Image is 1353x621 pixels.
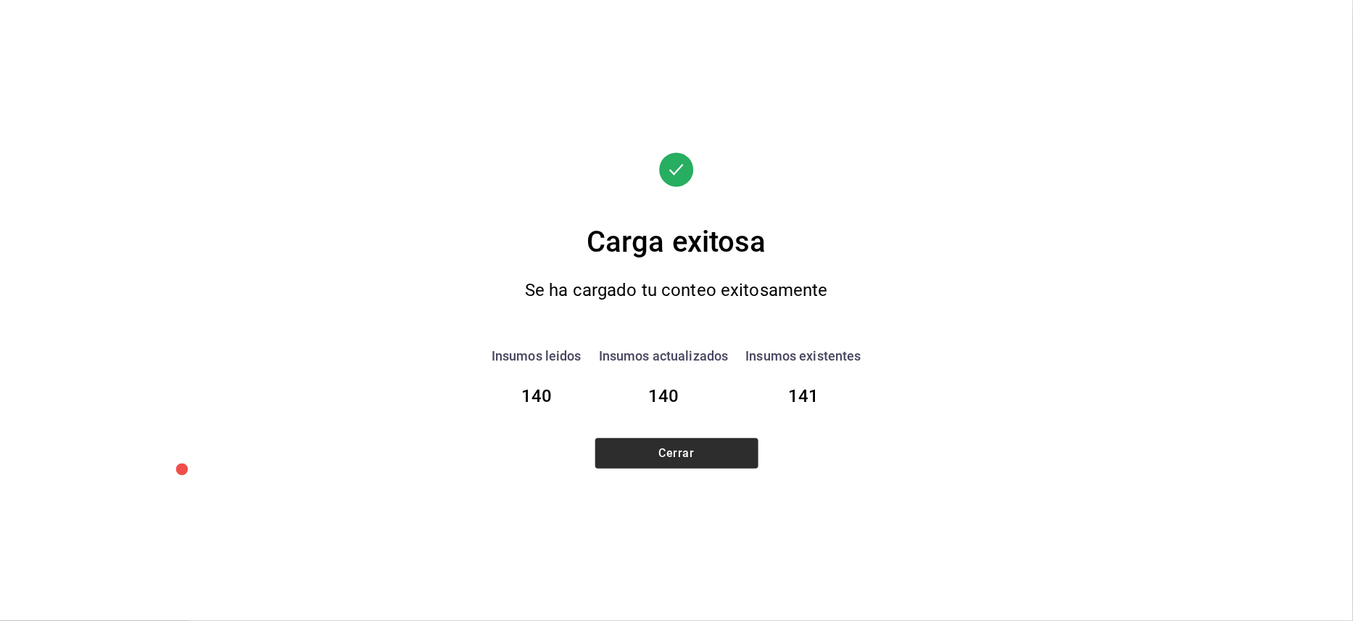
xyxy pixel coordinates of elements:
div: 140 [492,383,582,409]
button: Cerrar [595,438,758,469]
div: Insumos leidos [492,346,582,366]
div: 140 [599,383,729,409]
div: Carga exitosa [459,221,894,264]
div: Insumos existentes [746,346,861,366]
div: Insumos actualizados [599,346,729,366]
div: Se ha cargado tu conteo exitosamente [487,276,866,305]
div: 141 [746,383,861,409]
